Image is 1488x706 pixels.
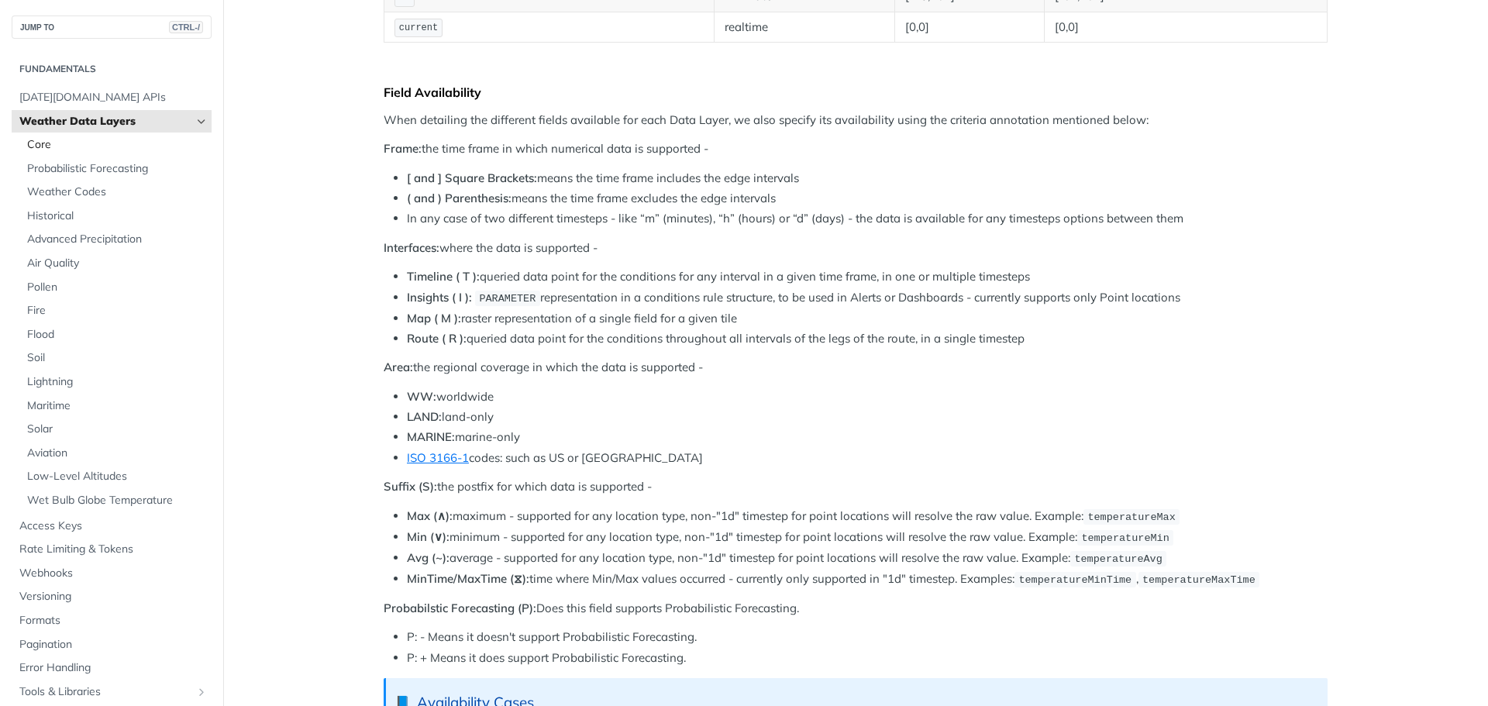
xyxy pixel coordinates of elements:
button: Hide subpages for Weather Data Layers [195,115,208,128]
span: Probabilistic Forecasting [27,161,208,177]
strong: Map ( M ): [407,311,461,325]
li: marine-only [407,429,1328,446]
a: Versioning [12,585,212,608]
strong: Max (∧): [407,508,453,523]
a: Access Keys [12,515,212,538]
a: Rate Limiting & Tokens [12,538,212,561]
strong: Insights ( I ): [407,290,472,305]
p: the postfix for which data is supported - [384,478,1328,496]
span: temperatureAvg [1074,553,1162,565]
button: JUMP TOCTRL-/ [12,15,212,39]
div: Field Availability [384,84,1328,100]
li: representation in a conditions rule structure, to be used in Alerts or Dashboards - currently sup... [407,289,1328,307]
a: Tools & LibrariesShow subpages for Tools & Libraries [12,680,212,704]
a: Weather Data LayersHide subpages for Weather Data Layers [12,110,212,133]
span: temperatureMax [1087,511,1175,523]
li: queried data point for the conditions throughout all intervals of the legs of the route, in a sin... [407,330,1328,348]
span: Low-Level Altitudes [27,469,208,484]
strong: Probabilstic Forecasting (P): [384,601,536,615]
h2: Fundamentals [12,62,212,76]
button: Show subpages for Tools & Libraries [195,686,208,698]
span: Core [27,137,208,153]
li: P: - Means it doesn't support Probabilistic Forecasting. [407,629,1328,646]
a: Wet Bulb Globe Temperature [19,489,212,512]
a: ISO 3166-1 [407,450,469,465]
a: Error Handling [12,656,212,680]
a: Historical [19,205,212,228]
span: Rate Limiting & Tokens [19,542,208,557]
a: Advanced Precipitation [19,228,212,251]
strong: Suffix (S): [384,479,437,494]
a: Fire [19,299,212,322]
strong: Area: [384,360,413,374]
li: minimum - supported for any location type, non-"1d" timestep for point locations will resolve the... [407,529,1328,546]
li: land-only [407,408,1328,426]
span: Pagination [19,637,208,653]
span: Pollen [27,280,208,295]
span: Access Keys [19,518,208,534]
p: When detailing the different fields available for each Data Layer, we also specify its availabili... [384,112,1328,129]
a: Soil [19,346,212,370]
li: raster representation of a single field for a given tile [407,310,1328,328]
td: realtime [714,12,894,43]
strong: Frame: [384,141,422,156]
a: Weather Codes [19,181,212,204]
a: Webhooks [12,562,212,585]
li: maximum - supported for any location type, non-"1d" timestep for point locations will resolve the... [407,508,1328,525]
span: Lightning [27,374,208,390]
strong: MARINE: [407,429,455,444]
span: Maritime [27,398,208,414]
p: the time frame in which numerical data is supported - [384,140,1328,158]
span: Flood [27,327,208,343]
p: where the data is supported - [384,239,1328,257]
a: Air Quality [19,252,212,275]
span: Air Quality [27,256,208,271]
a: [DATE][DOMAIN_NAME] APIs [12,86,212,109]
span: Historical [27,208,208,224]
a: Pollen [19,276,212,299]
a: Lightning [19,370,212,394]
li: In any case of two different timesteps - like “m” (minutes), “h” (hours) or “d” (days) - the data... [407,210,1328,228]
strong: Route ( R ): [407,331,467,346]
span: Solar [27,422,208,437]
span: temperatureMin [1081,532,1169,544]
li: time where Min/Max values occurred - currently only supported in "1d" timestep. Examples: , [407,570,1328,588]
a: Low-Level Altitudes [19,465,212,488]
strong: Min (∨): [407,529,449,544]
span: [DATE][DOMAIN_NAME] APIs [19,90,208,105]
li: means the time frame excludes the edge intervals [407,190,1328,208]
a: Maritime [19,394,212,418]
span: temperatureMinTime [1018,574,1131,586]
strong: LAND: [407,409,442,424]
p: the regional coverage in which the data is supported - [384,359,1328,377]
p: Does this field supports Probabilistic Forecasting. [384,600,1328,618]
a: Probabilistic Forecasting [19,157,212,181]
strong: Timeline ( T ): [407,269,480,284]
span: Versioning [19,589,208,604]
li: average - supported for any location type, non-"1d" timestep for point locations will resolve the... [407,549,1328,567]
a: Formats [12,609,212,632]
td: [0,0] [895,12,1045,43]
span: current [399,22,438,33]
li: P: + Means it does support Probabilistic Forecasting. [407,649,1328,667]
span: Weather Data Layers [19,114,191,129]
span: Formats [19,613,208,629]
strong: [ and ] Square Brackets: [407,170,537,185]
span: Error Handling [19,660,208,676]
span: PARAMETER [479,293,536,305]
a: Core [19,133,212,157]
td: [0,0] [1044,12,1327,43]
strong: WW: [407,389,436,404]
span: Soil [27,350,208,366]
a: Pagination [12,633,212,656]
strong: ( and ) Parenthesis: [407,191,511,205]
span: CTRL-/ [169,21,203,33]
a: Aviation [19,442,212,465]
li: worldwide [407,388,1328,406]
li: means the time frame includes the edge intervals [407,170,1328,188]
span: Aviation [27,446,208,461]
strong: Interfaces: [384,240,439,255]
span: Weather Codes [27,184,208,200]
li: queried data point for the conditions for any interval in a given time frame, in one or multiple ... [407,268,1328,286]
span: Webhooks [19,566,208,581]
